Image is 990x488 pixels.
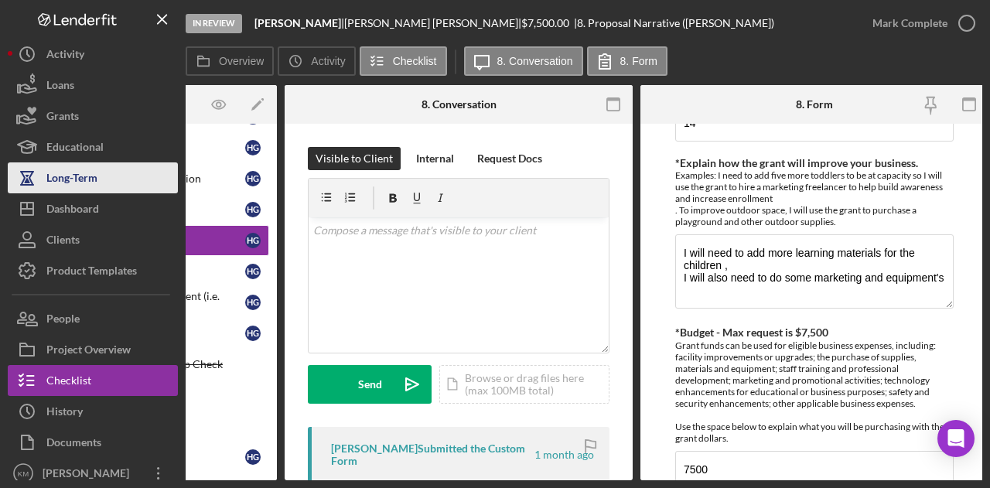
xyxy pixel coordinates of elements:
[358,365,382,404] div: Send
[316,147,393,170] div: Visible to Client
[46,255,137,290] div: Product Templates
[245,264,261,279] div: H G
[8,224,178,255] button: Clients
[245,140,261,155] div: H G
[245,326,261,341] div: H G
[464,46,583,76] button: 8. Conversation
[422,98,497,111] div: 8. Conversation
[8,39,178,70] button: Activity
[574,17,774,29] div: | 8. Proposal Narrative ([PERSON_NAME])
[675,340,954,444] div: Grant funds can be used for eligible business expenses, including: facility improvements or upgra...
[534,449,594,461] time: 2025-07-15 17:43
[675,169,954,227] div: Examples: I need to add five more toddlers to be at capacity so I will use the grant to hire a ma...
[46,224,80,259] div: Clients
[46,396,83,431] div: History
[46,193,99,228] div: Dashboard
[8,427,178,458] button: Documents
[46,365,91,400] div: Checklist
[8,162,178,193] button: Long-Term
[675,156,918,169] label: *Explain how the grant will improve your business.
[620,55,657,67] label: 8. Form
[186,46,274,76] button: Overview
[8,365,178,396] button: Checklist
[46,334,131,369] div: Project Overview
[937,420,975,457] div: Open Intercom Messenger
[308,365,432,404] button: Send
[245,233,261,248] div: H G
[675,234,954,309] textarea: I will need to add more learning materials for the children , I will also need to do some marketi...
[393,55,437,67] label: Checklist
[469,147,550,170] button: Request Docs
[46,39,84,73] div: Activity
[46,427,101,462] div: Documents
[675,326,828,339] label: *Budget - Max request is $7,500
[254,17,344,29] div: |
[872,8,947,39] div: Mark Complete
[46,162,97,197] div: Long-Term
[8,303,178,334] button: People
[796,98,833,111] div: 8. Form
[186,14,242,33] div: In Review
[219,55,264,67] label: Overview
[8,131,178,162] button: Educational
[8,334,178,365] button: Project Overview
[8,396,178,427] button: History
[254,16,341,29] b: [PERSON_NAME]
[245,171,261,186] div: H G
[8,70,178,101] button: Loans
[497,55,573,67] label: 8. Conversation
[521,17,574,29] div: $7,500.00
[360,46,447,76] button: Checklist
[8,193,178,224] button: Dashboard
[46,70,74,104] div: Loans
[308,147,401,170] button: Visible to Client
[331,442,532,467] div: [PERSON_NAME] Submitted the Custom Form
[245,202,261,217] div: H G
[408,147,462,170] button: Internal
[245,449,261,465] div: H G
[8,101,178,131] button: Grants
[857,8,982,39] button: Mark Complete
[311,55,345,67] label: Activity
[278,46,355,76] button: Activity
[477,147,542,170] div: Request Docs
[46,303,80,338] div: People
[8,255,178,286] button: Product Templates
[18,469,29,478] text: KM
[46,131,104,166] div: Educational
[344,17,521,29] div: [PERSON_NAME] [PERSON_NAME] |
[245,295,261,310] div: H G
[587,46,667,76] button: 8. Form
[46,101,79,135] div: Grants
[416,147,454,170] div: Internal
